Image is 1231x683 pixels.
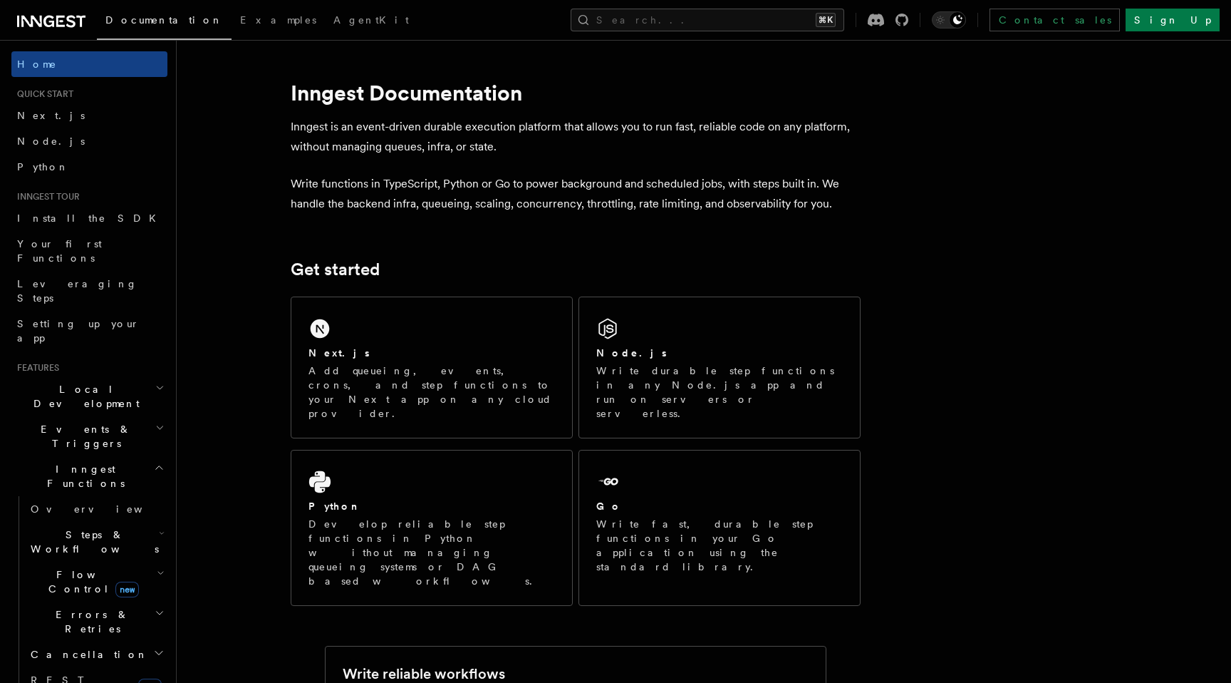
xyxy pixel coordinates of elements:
[308,517,555,588] p: Develop reliable step functions in Python without managing queueing systems or DAG based workflows.
[17,318,140,344] span: Setting up your app
[115,582,139,597] span: new
[11,416,167,456] button: Events & Triggers
[11,362,59,374] span: Features
[291,450,573,606] a: PythonDevelop reliable step functions in Python without managing queueing systems or DAG based wo...
[25,647,148,662] span: Cancellation
[291,80,861,106] h1: Inngest Documentation
[105,14,223,26] span: Documentation
[11,231,167,271] a: Your first Functions
[11,462,154,491] span: Inngest Functions
[291,117,861,157] p: Inngest is an event-driven durable execution platform that allows you to run fast, reliable code ...
[11,191,80,202] span: Inngest tour
[25,562,167,602] button: Flow Controlnew
[11,154,167,180] a: Python
[17,161,69,173] span: Python
[596,499,622,513] h2: Go
[25,528,159,556] span: Steps & Workflows
[11,51,167,77] a: Home
[240,14,316,26] span: Examples
[291,174,861,214] p: Write functions in TypeScript, Python or Go to power background and scheduled jobs, with steps bu...
[11,456,167,496] button: Inngest Functions
[308,346,370,360] h2: Next.js
[596,517,843,574] p: Write fast, durable step functions in your Go application using the standard library.
[25,496,167,522] a: Overview
[11,205,167,231] a: Install the SDK
[11,128,167,154] a: Node.js
[25,642,167,667] button: Cancellation
[25,607,155,636] span: Errors & Retries
[578,450,861,606] a: GoWrite fast, durable step functions in your Go application using the standard library.
[11,88,73,100] span: Quick start
[25,602,167,642] button: Errors & Retries
[596,364,843,421] p: Write durable step functions in any Node.js app and run on servers or serverless.
[325,4,417,38] a: AgentKit
[25,522,167,562] button: Steps & Workflows
[11,271,167,311] a: Leveraging Steps
[17,212,165,224] span: Install the SDK
[571,9,844,31] button: Search...⌘K
[17,57,57,71] span: Home
[11,382,155,411] span: Local Development
[31,503,177,515] span: Overview
[232,4,325,38] a: Examples
[932,11,966,29] button: Toggle dark mode
[97,4,232,40] a: Documentation
[17,110,85,121] span: Next.js
[816,13,836,27] kbd: ⌘K
[291,297,573,438] a: Next.jsAdd queueing, events, crons, and step functions to your Next app on any cloud provider.
[596,346,667,360] h2: Node.js
[1126,9,1220,31] a: Sign Up
[578,297,861,438] a: Node.jsWrite durable step functions in any Node.js app and run on servers or serverless.
[17,135,85,147] span: Node.js
[11,103,167,128] a: Next.js
[308,499,361,513] h2: Python
[308,364,555,421] p: Add queueing, events, crons, and step functions to your Next app on any cloud provider.
[11,311,167,351] a: Setting up your app
[11,376,167,416] button: Local Development
[11,422,155,451] span: Events & Triggers
[17,238,102,264] span: Your first Functions
[291,260,380,279] a: Get started
[25,568,157,596] span: Flow Control
[17,278,137,304] span: Leveraging Steps
[333,14,409,26] span: AgentKit
[990,9,1120,31] a: Contact sales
